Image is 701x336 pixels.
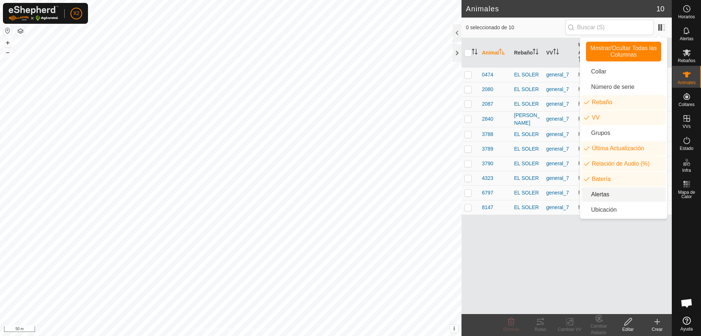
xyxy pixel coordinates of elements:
[678,102,694,107] span: Collares
[676,292,698,314] div: Chat abierto
[578,86,603,92] span: 17 sept 2025, 14:02
[16,27,25,35] button: Capas del Mapa
[533,50,539,56] p-sorticon: Activar para ordenar
[482,204,493,211] span: 8147
[546,72,569,78] a: general_7
[643,326,672,333] div: Crear
[586,42,661,61] button: Mostrar/Ocultar Todas las Columnas
[514,160,540,167] div: EL SOLER
[503,327,519,332] span: Eliminar
[553,50,559,56] p-sorticon: Activar para ordenar
[73,10,79,17] span: X2
[514,174,540,182] div: EL SOLER
[589,45,658,58] span: Mostrar/Ocultar Todas las Columnas
[613,326,643,333] div: Editar
[482,189,493,197] span: 6797
[514,204,540,211] div: EL SOLER
[578,175,603,181] span: 17 sept 2025, 14:02
[193,326,235,333] a: Política de Privacidad
[482,174,493,182] span: 4323
[582,172,666,186] li: neckband.label.battery
[514,131,540,138] div: EL SOLER
[578,190,603,196] span: 17 sept 2025, 14:02
[472,50,478,56] p-sorticon: Activar para ordenar
[674,190,699,199] span: Mapa de Calor
[582,64,666,79] li: neckband.label.title
[582,126,666,140] li: common.btn.groups
[514,71,540,79] div: EL SOLER
[9,6,58,21] img: Logo Gallagher
[526,326,555,333] div: Rutas
[578,57,584,63] p-sorticon: Activar para ordenar
[578,101,603,107] span: 17 sept 2025, 14:02
[546,116,569,122] a: general_7
[584,323,613,336] div: Cambiar Rebaño
[582,187,666,202] li: animal.label.alerts
[482,160,493,167] span: 3790
[582,80,666,94] li: neckband.label.serialNumber
[244,326,268,333] a: Contáctenos
[582,156,666,171] li: enum.columnList.audioRatio
[678,80,696,85] span: Animales
[680,146,693,151] span: Estado
[3,38,12,47] button: +
[680,37,693,41] span: Alertas
[682,124,690,129] span: VVs
[672,314,701,334] a: Ayuda
[582,95,666,110] li: mob.label.mob
[543,38,575,68] th: VV
[546,131,569,137] a: general_7
[482,86,493,93] span: 2080
[582,141,666,156] li: enum.columnList.lastUpdated
[511,38,543,68] th: Rebaño
[479,38,511,68] th: Animal
[482,145,493,153] span: 3789
[565,20,654,35] input: Buscar (S)
[482,100,493,108] span: 2087
[514,86,540,93] div: EL SOLER
[578,72,603,78] span: 17 sept 2025, 14:02
[582,110,666,125] li: vp.label.vp
[578,146,603,152] span: 17 sept 2025, 14:02
[656,3,664,14] span: 10
[466,4,656,13] h2: Animales
[682,168,691,173] span: Infra
[546,101,569,107] a: general_7
[482,115,493,123] span: 2840
[546,175,569,181] a: general_7
[466,24,565,31] span: 0 seleccionado de 10
[514,189,540,197] div: EL SOLER
[578,161,603,166] span: 17 sept 2025, 14:02
[578,204,603,210] span: 17 sept 2025, 14:02
[482,131,493,138] span: 3788
[546,190,569,196] a: general_7
[546,146,569,152] a: general_7
[575,38,608,68] th: Última Actualización
[582,203,666,217] li: common.label.location
[514,145,540,153] div: EL SOLER
[514,112,540,127] div: [PERSON_NAME]
[453,325,455,332] span: i
[681,327,693,331] span: Ayuda
[499,50,505,56] p-sorticon: Activar para ordenar
[578,116,603,122] span: 17 sept 2025, 14:02
[546,161,569,166] a: general_7
[546,86,569,92] a: general_7
[482,71,493,79] span: 0474
[678,58,695,63] span: Rebaños
[450,325,458,333] button: i
[578,131,603,137] span: 17 sept 2025, 14:02
[678,15,695,19] span: Horarios
[3,26,12,35] button: Restablecer Mapa
[546,204,569,210] a: general_7
[555,326,584,333] div: Cambiar VV
[3,48,12,57] button: –
[514,100,540,108] div: EL SOLER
